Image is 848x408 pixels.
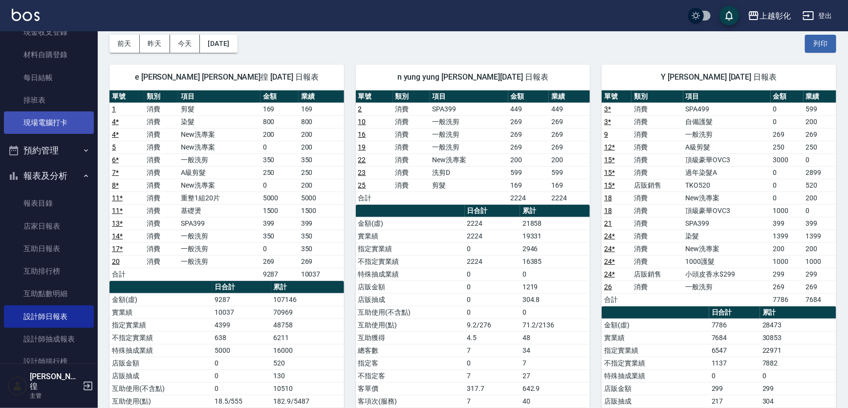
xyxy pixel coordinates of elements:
[771,255,804,268] td: 1000
[631,217,683,230] td: 消費
[760,319,836,331] td: 28473
[804,90,836,103] th: 業績
[771,153,804,166] td: 3000
[358,118,366,126] a: 10
[465,331,520,344] td: 4.5
[4,260,94,282] a: 互助排行榜
[508,166,549,179] td: 599
[200,35,237,53] button: [DATE]
[212,382,271,395] td: 0
[631,141,683,153] td: 消費
[508,153,549,166] td: 200
[144,217,179,230] td: 消費
[683,255,771,268] td: 1000護髮
[356,344,465,357] td: 總客數
[4,350,94,373] a: 設計師排行榜
[144,103,179,115] td: 消費
[144,179,179,192] td: 消費
[4,192,94,215] a: 報表目錄
[613,72,825,82] span: Y [PERSON_NAME] [DATE] 日報表
[368,72,579,82] span: n yung yung [PERSON_NAME][DATE] 日報表
[178,115,260,128] td: 染髮
[520,217,590,230] td: 21858
[549,179,590,192] td: 169
[520,230,590,242] td: 19331
[4,215,94,237] a: 店家日報表
[212,319,271,331] td: 4399
[465,319,520,331] td: 9.2/276
[299,179,344,192] td: 200
[771,103,804,115] td: 0
[631,103,683,115] td: 消費
[178,90,260,103] th: 項目
[261,192,299,204] td: 5000
[356,255,465,268] td: 不指定實業績
[520,242,590,255] td: 2946
[112,105,116,113] a: 1
[683,141,771,153] td: A級剪髮
[430,153,508,166] td: New洗專案
[299,153,344,166] td: 350
[771,192,804,204] td: 0
[520,319,590,331] td: 71.2/2136
[549,166,590,179] td: 599
[683,268,771,280] td: 小頭皮香水$299
[358,143,366,151] a: 19
[771,204,804,217] td: 1000
[520,268,590,280] td: 0
[170,35,200,53] button: 今天
[683,179,771,192] td: TKO520
[261,90,299,103] th: 金額
[744,6,795,26] button: 上越彰化
[549,153,590,166] td: 200
[109,306,212,319] td: 實業績
[393,115,430,128] td: 消費
[771,293,804,306] td: 7786
[299,141,344,153] td: 200
[299,115,344,128] td: 800
[709,331,760,344] td: 7684
[261,242,299,255] td: 0
[271,331,344,344] td: 6211
[771,230,804,242] td: 1399
[261,103,299,115] td: 169
[212,306,271,319] td: 10037
[760,331,836,344] td: 30853
[4,89,94,111] a: 排班表
[683,242,771,255] td: New洗專案
[771,242,804,255] td: 200
[109,293,212,306] td: 金額(虛)
[299,204,344,217] td: 1500
[356,242,465,255] td: 指定實業績
[356,268,465,280] td: 特殊抽成業績
[212,293,271,306] td: 9287
[683,166,771,179] td: 過年染髮A
[356,369,465,382] td: 不指定客
[109,357,212,369] td: 店販金額
[719,6,739,25] button: save
[631,230,683,242] td: 消費
[604,207,612,215] a: 18
[631,153,683,166] td: 消費
[631,115,683,128] td: 消費
[261,255,299,268] td: 269
[261,204,299,217] td: 1500
[261,268,299,280] td: 9287
[430,141,508,153] td: 一般洗剪
[604,283,612,291] a: 26
[508,128,549,141] td: 269
[178,192,260,204] td: 重整1組20片
[430,90,508,103] th: 項目
[356,280,465,293] td: 店販金額
[356,217,465,230] td: 金額(虛)
[465,344,520,357] td: 7
[144,115,179,128] td: 消費
[760,344,836,357] td: 22971
[356,357,465,369] td: 指定客
[109,268,144,280] td: 合計
[4,163,94,189] button: 報表及分析
[683,192,771,204] td: New洗專案
[631,242,683,255] td: 消費
[631,166,683,179] td: 消費
[212,281,271,294] th: 日合計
